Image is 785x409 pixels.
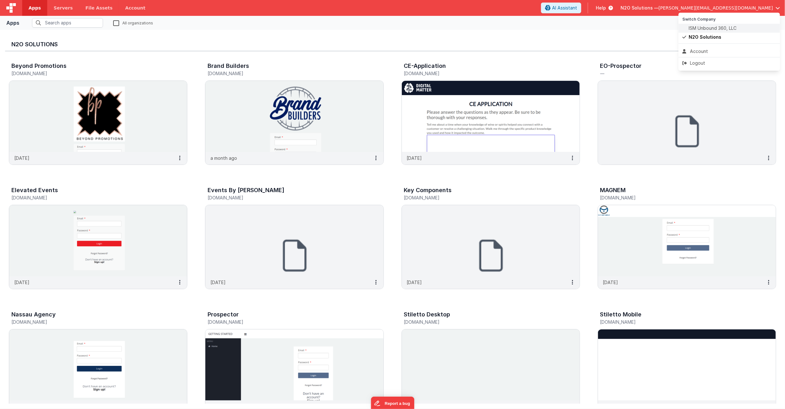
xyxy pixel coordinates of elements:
div: Logout [682,60,776,66]
div: Account [682,48,776,55]
span: ISM Unbound 360, LLC [689,25,737,31]
h5: Switch Company [682,17,776,21]
span: N2O Solutions [689,34,721,40]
